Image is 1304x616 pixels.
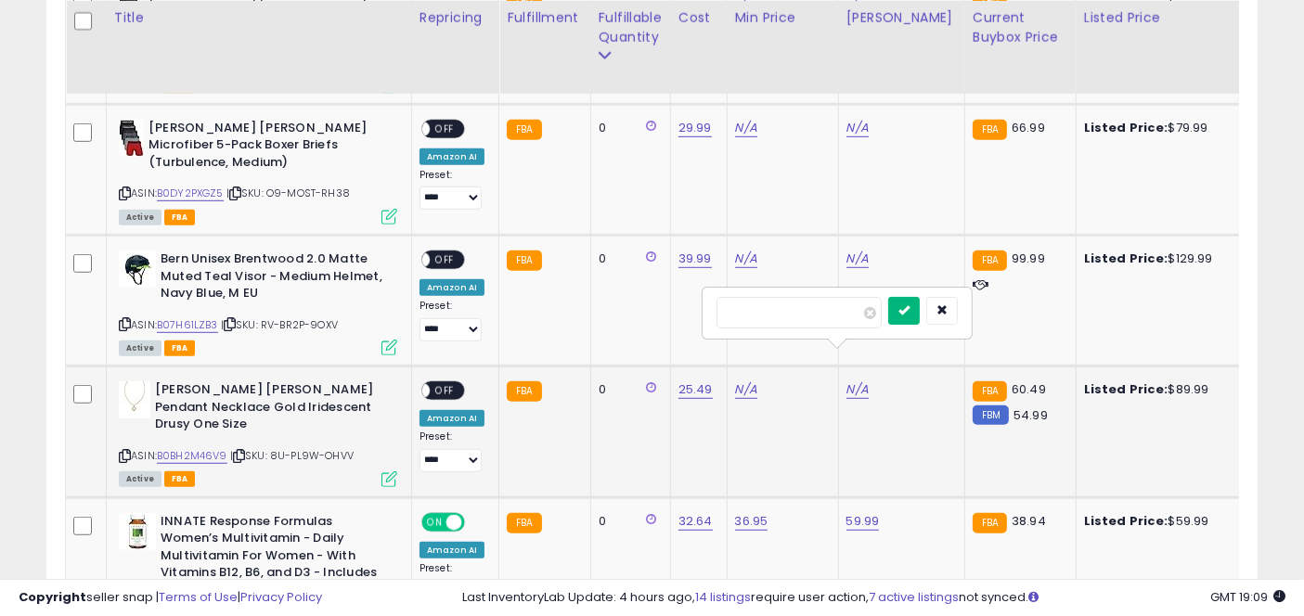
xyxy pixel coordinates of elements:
a: Terms of Use [159,588,238,606]
div: Preset: [420,300,484,340]
b: Listed Price: [1084,512,1168,530]
div: Amazon AI [420,542,484,558]
span: 99.99 [1012,250,1045,267]
span: FBA [164,471,196,487]
div: ASIN: [119,250,397,353]
div: Current Buybox Price [973,8,1068,47]
span: 2025-10-9 19:09 GMT [1210,588,1285,606]
span: 38.94 [1012,512,1046,530]
div: ASIN: [119,120,397,223]
a: 36.95 [735,512,768,531]
div: seller snap | | [19,589,322,607]
div: Fulfillment [507,8,582,28]
div: Amazon AI [420,279,484,296]
small: FBA [973,250,1007,271]
span: ON [423,514,446,530]
a: 32.64 [678,512,713,531]
small: FBA [507,513,541,533]
a: N/A [735,250,757,268]
div: Last InventoryLab Update: 4 hours ago, require user action, not synced. [462,589,1285,607]
b: Bern Unisex Brentwood 2.0 Matte Muted Teal Visor - Medium Helmet, Navy Blue, M EU [161,250,386,307]
img: 41nzaPhUStL._SL40_.jpg [119,513,156,550]
small: FBA [507,120,541,140]
div: $59.99 [1084,513,1238,530]
div: Fulfillable Quantity [599,8,663,47]
div: Cost [678,8,719,28]
div: $79.99 [1084,120,1238,136]
small: FBA [973,381,1007,402]
span: | SKU: 8U-PL9W-OHVV [230,448,354,463]
div: 0 [599,513,656,530]
a: N/A [735,380,757,399]
strong: Copyright [19,588,86,606]
b: [PERSON_NAME] [PERSON_NAME] Microfiber 5-Pack Boxer Briefs (Turbulence, Medium) [148,120,374,176]
small: FBA [507,381,541,402]
a: 29.99 [678,119,712,137]
div: 0 [599,120,656,136]
span: FBA [164,340,196,356]
a: Privacy Policy [240,588,322,606]
div: $129.99 [1084,250,1238,267]
span: | SKU: RV-BR2P-9OXV [221,317,338,332]
a: B0BH2M46V9 [157,448,227,464]
b: Listed Price: [1084,250,1168,267]
div: Preset: [420,169,484,210]
div: $89.99 [1084,381,1238,398]
img: 31iCc9xXCTL._SL40_.jpg [119,120,144,157]
span: OFF [430,252,459,268]
span: All listings currently available for purchase on Amazon [119,210,161,225]
img: 21gfIvfh3xL._SL40_.jpg [119,381,150,418]
div: Amazon AI [420,148,484,165]
div: Listed Price [1084,8,1245,28]
span: OFF [430,383,459,399]
a: 7 active listings [869,588,959,606]
a: N/A [735,119,757,137]
span: All listings currently available for purchase on Amazon [119,340,161,356]
div: 0 [599,381,656,398]
span: | SKU: O9-MOST-RH38 [226,186,350,200]
b: Listed Price: [1084,119,1168,136]
a: 14 listings [695,588,751,606]
a: N/A [846,119,869,137]
span: 66.99 [1012,119,1045,136]
small: FBM [973,405,1009,425]
img: 31mHHBRJdKL._SL40_.jpg [119,250,156,288]
span: FBA [164,210,196,225]
a: B0DY2PXGZ5 [157,186,224,201]
span: OFF [430,121,459,136]
a: N/A [846,250,869,268]
span: 60.49 [1012,380,1046,398]
a: B07H61LZB3 [157,317,218,333]
div: ASIN: [119,381,397,484]
span: 54.99 [1014,406,1048,424]
div: [PERSON_NAME] [846,8,957,28]
b: [PERSON_NAME] [PERSON_NAME] Pendant Necklace Gold Iridescent Drusy One Size [155,381,381,438]
div: Repricing [420,8,491,28]
a: N/A [846,380,869,399]
b: Listed Price: [1084,380,1168,398]
a: 39.99 [678,250,712,268]
div: Title [114,8,404,28]
small: FBA [973,120,1007,140]
div: Preset: [420,430,484,471]
div: 0 [599,250,656,267]
a: 59.99 [846,512,880,531]
div: Min Price [735,8,831,28]
span: OFF [462,514,492,530]
small: FBA [973,513,1007,533]
small: FBA [507,250,541,271]
span: All listings currently available for purchase on Amazon [119,471,161,487]
a: 25.49 [678,380,713,399]
div: Amazon AI [420,410,484,427]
